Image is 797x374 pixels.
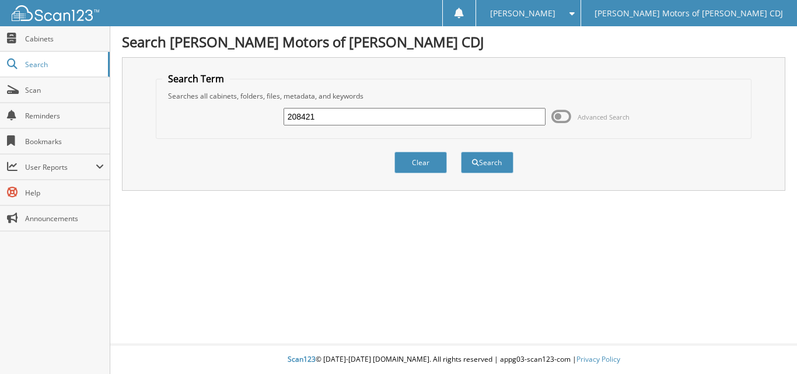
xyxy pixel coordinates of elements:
[461,152,513,173] button: Search
[162,72,230,85] legend: Search Term
[490,10,555,17] span: [PERSON_NAME]
[25,34,104,44] span: Cabinets
[122,32,785,51] h1: Search [PERSON_NAME] Motors of [PERSON_NAME] CDJ
[25,188,104,198] span: Help
[162,91,745,101] div: Searches all cabinets, folders, files, metadata, and keywords
[25,85,104,95] span: Scan
[25,111,104,121] span: Reminders
[25,162,96,172] span: User Reports
[578,113,630,121] span: Advanced Search
[25,214,104,223] span: Announcements
[110,345,797,374] div: © [DATE]-[DATE] [DOMAIN_NAME]. All rights reserved | appg03-scan123-com |
[25,60,102,69] span: Search
[25,137,104,146] span: Bookmarks
[12,5,99,21] img: scan123-logo-white.svg
[394,152,447,173] button: Clear
[595,10,783,17] span: [PERSON_NAME] Motors of [PERSON_NAME] CDJ
[576,354,620,364] a: Privacy Policy
[288,354,316,364] span: Scan123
